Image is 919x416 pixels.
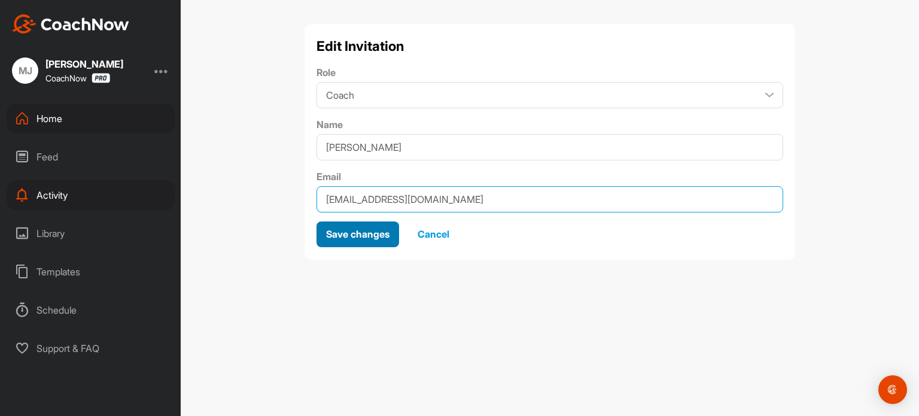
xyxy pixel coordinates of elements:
[317,169,783,184] label: Email
[7,142,175,172] div: Feed
[12,57,38,84] div: MJ
[408,221,459,247] button: Cancel
[317,186,783,212] input: Email
[45,59,123,69] div: [PERSON_NAME]
[326,228,389,240] span: Save changes
[45,73,110,83] div: CoachNow
[92,73,110,83] img: CoachNow Pro
[317,117,783,132] label: Name
[7,218,175,248] div: Library
[317,36,783,56] h1: Edit Invitation
[12,14,129,34] img: CoachNow
[7,180,175,210] div: Activity
[317,221,399,247] button: Save changes
[317,65,783,80] label: Role
[7,104,175,133] div: Home
[878,375,907,404] div: Open Intercom Messenger
[317,134,783,160] input: Name
[7,295,175,325] div: Schedule
[418,228,449,240] span: Cancel
[7,257,175,287] div: Templates
[7,333,175,363] div: Support & FAQ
